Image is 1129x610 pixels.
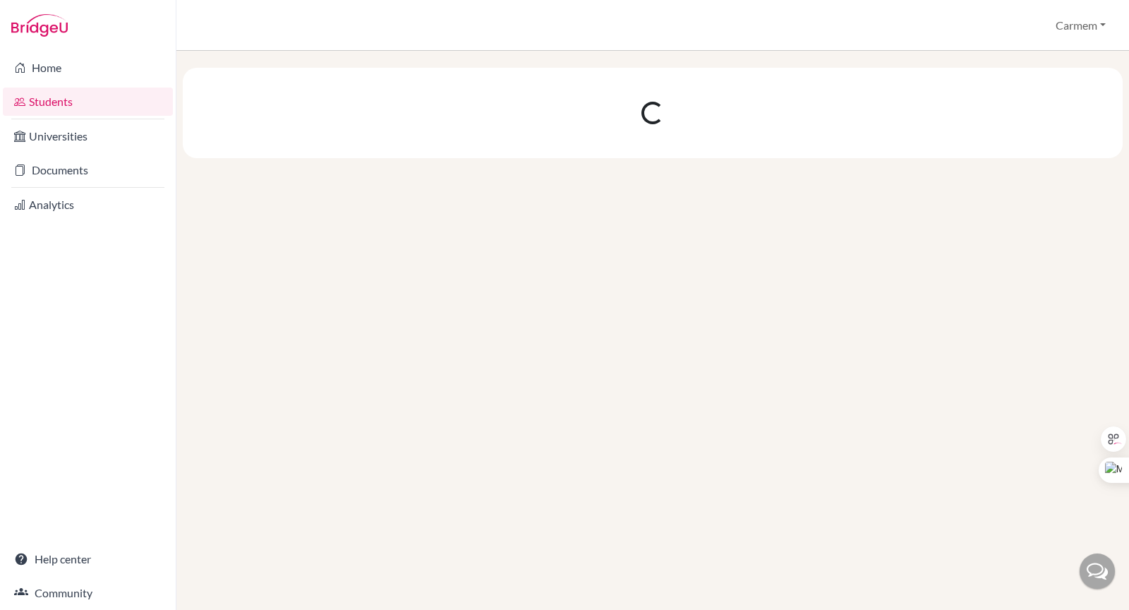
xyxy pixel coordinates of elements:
button: Carmem [1049,12,1112,39]
a: Students [3,88,173,116]
a: Analytics [3,191,173,219]
a: Home [3,54,173,82]
a: Documents [3,156,173,184]
img: Bridge-U [11,14,68,37]
a: Universities [3,122,173,150]
a: Help center [3,545,173,573]
span: Help [32,10,61,23]
a: Community [3,579,173,607]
